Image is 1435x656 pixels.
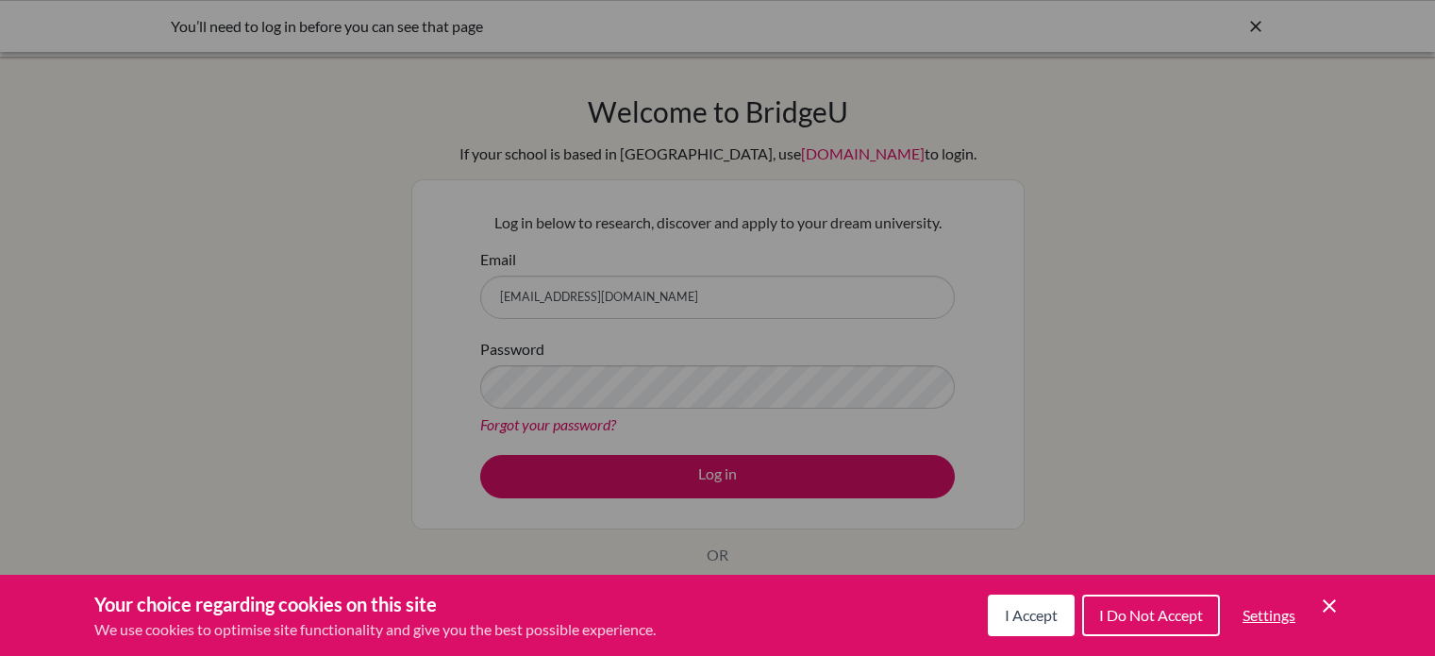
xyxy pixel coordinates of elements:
[94,618,656,641] p: We use cookies to optimise site functionality and give you the best possible experience.
[1243,606,1295,624] span: Settings
[94,590,656,618] h3: Your choice regarding cookies on this site
[1005,606,1058,624] span: I Accept
[1099,606,1203,624] span: I Do Not Accept
[1082,595,1220,636] button: I Do Not Accept
[1318,595,1341,617] button: Save and close
[1227,597,1310,634] button: Settings
[988,595,1075,636] button: I Accept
